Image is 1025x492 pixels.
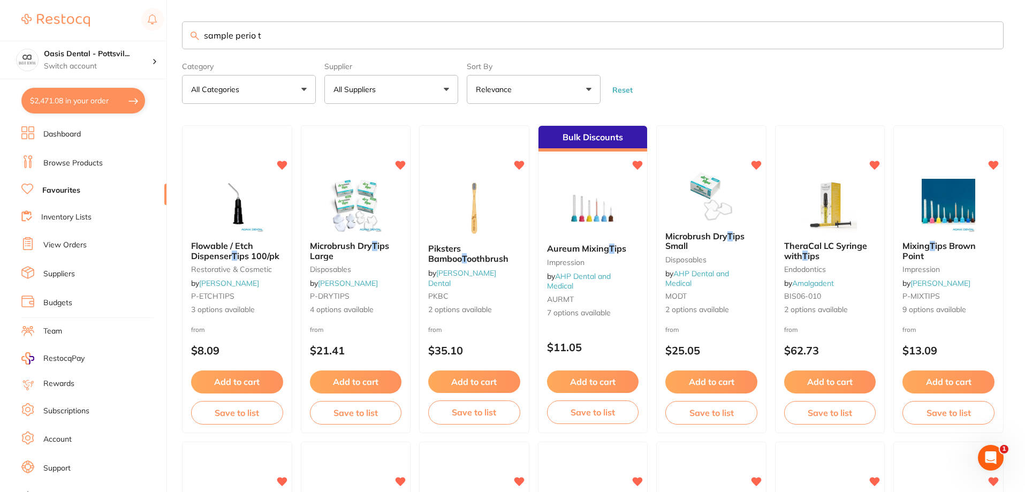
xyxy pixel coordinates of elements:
[43,298,72,308] a: Budgets
[21,8,90,33] a: Restocq Logo
[476,84,516,95] p: Relevance
[609,243,614,254] em: T
[727,231,733,241] em: T
[665,269,729,288] span: by
[467,75,601,104] button: Relevance
[902,305,994,315] span: 9 options available
[199,278,259,288] a: [PERSON_NAME]
[43,326,62,337] a: Team
[558,181,627,235] img: Aureum Mixing Tips
[547,243,609,254] span: Aureum Mixing
[191,265,283,274] small: restorative & cosmetic
[547,341,639,353] p: $11.05
[902,240,930,251] span: Mixing
[665,231,727,241] span: Microbrush Dry
[902,241,994,261] b: Mixing Tips Brown Point
[609,85,636,95] button: Reset
[665,401,757,425] button: Save to list
[428,268,496,287] span: by
[665,291,687,301] span: MODT
[784,305,876,315] span: 2 options available
[462,253,467,264] em: T
[202,179,272,232] img: Flowable / Etch Dispenser Tips 100/pk
[665,305,757,315] span: 2 options available
[902,370,994,393] button: Add to cart
[310,241,402,261] b: Microbrush Dry Tips Large
[665,255,757,264] small: disposables
[902,291,940,301] span: P-MIXTIPS
[310,265,402,274] small: disposables
[191,370,283,393] button: Add to cart
[1000,445,1008,453] span: 1
[547,294,574,304] span: AURMT
[665,344,757,357] p: $25.05
[237,251,279,261] span: ips 100/pk
[372,240,377,251] em: T
[547,370,639,393] button: Add to cart
[665,370,757,393] button: Add to cart
[42,185,80,196] a: Favourites
[547,258,639,267] small: impression
[902,265,994,274] small: impression
[43,353,85,364] span: RestocqPay
[182,75,316,104] button: All Categories
[784,401,876,425] button: Save to list
[43,240,87,251] a: View Orders
[43,406,89,417] a: Subscriptions
[333,84,380,95] p: All Suppliers
[547,271,611,291] span: by
[439,181,509,235] img: Piksters Bamboo Toothbrush
[191,344,283,357] p: $8.09
[802,251,808,261] em: T
[232,251,237,261] em: T
[318,278,378,288] a: [PERSON_NAME]
[428,400,520,424] button: Save to list
[17,49,38,71] img: Oasis Dental - Pottsville
[467,253,508,264] span: oothbrush
[428,243,462,263] span: Piksters Bamboo
[43,158,103,169] a: Browse Products
[191,241,283,261] b: Flowable / Etch Dispenser Tips 100/pk
[665,231,745,251] span: ips Small
[191,84,244,95] p: All Categories
[547,308,639,319] span: 7 options available
[44,49,152,59] h4: Oasis Dental - Pottsville
[902,326,916,334] span: from
[930,240,935,251] em: T
[21,352,34,365] img: RestocqPay
[795,179,865,232] img: TheraCal LC Syringe with Tips
[784,370,876,393] button: Add to cart
[310,305,402,315] span: 4 options available
[547,400,639,424] button: Save to list
[191,278,259,288] span: by
[784,344,876,357] p: $62.73
[310,326,324,334] span: from
[902,240,976,261] span: ips Brown Point
[43,269,75,279] a: Suppliers
[321,179,390,232] img: Microbrush Dry Tips Large
[191,326,205,334] span: from
[614,243,626,254] span: ips
[310,291,350,301] span: P-DRYTIPS
[191,240,253,261] span: Flowable / Etch Dispenser
[310,278,378,288] span: by
[182,21,1004,49] input: Search Favourite Products
[792,278,834,288] a: Amalgadent
[43,434,72,445] a: Account
[428,291,449,301] span: PKBC
[428,326,442,334] span: from
[784,278,834,288] span: by
[784,291,821,301] span: BIS06-010
[310,401,402,425] button: Save to list
[665,326,679,334] span: from
[902,401,994,425] button: Save to list
[428,344,520,357] p: $35.10
[910,278,970,288] a: [PERSON_NAME]
[428,305,520,315] span: 2 options available
[44,61,152,72] p: Switch account
[310,344,402,357] p: $21.41
[914,179,983,232] img: Mixing Tips Brown Point
[784,240,867,261] span: TheraCal LC Syringe with
[310,240,372,251] span: Microbrush Dry
[902,278,970,288] span: by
